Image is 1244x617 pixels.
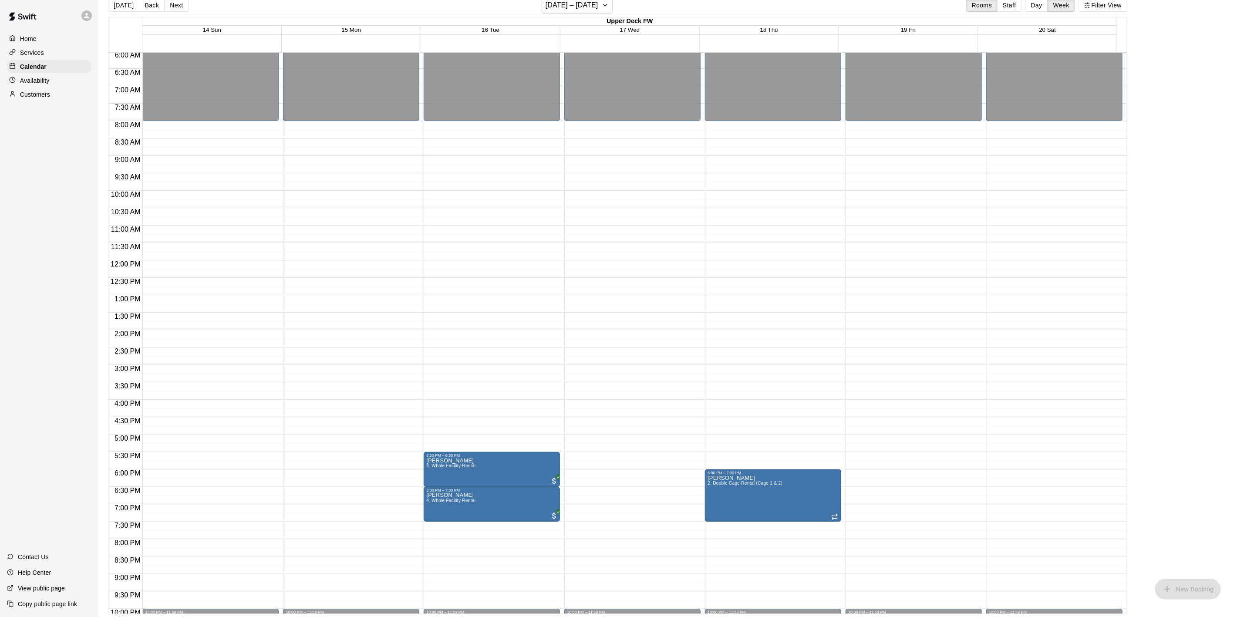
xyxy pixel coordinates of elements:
[112,504,143,512] span: 7:00 PM
[18,553,49,561] p: Contact Us
[112,452,143,459] span: 5:30 PM
[708,481,782,486] span: 2. Double Cage Rental (Cage 1 & 2)
[112,556,143,564] span: 8:30 PM
[424,452,560,487] div: 5:30 PM – 6:30 PM: Glen McClain
[18,568,51,577] p: Help Center
[1039,27,1056,33] button: 20 Sat
[426,463,475,468] span: 4. Whole Facility Rental
[550,477,559,486] span: All customers have paid
[112,522,143,529] span: 7:30 PM
[341,27,361,33] button: 15 Mon
[550,512,559,520] span: All customers have paid
[112,417,143,425] span: 4:30 PM
[20,90,50,99] p: Customers
[113,173,143,181] span: 9:30 AM
[113,138,143,146] span: 8:30 AM
[20,76,50,85] p: Availability
[620,27,640,33] button: 17 Wed
[113,86,143,94] span: 7:00 AM
[112,487,143,494] span: 6:30 PM
[112,591,143,599] span: 9:30 PM
[109,243,143,250] span: 11:30 AM
[20,62,47,71] p: Calendar
[7,88,91,101] a: Customers
[108,260,142,268] span: 12:00 PM
[108,609,142,616] span: 10:00 PM
[112,365,143,372] span: 3:00 PM
[112,469,143,477] span: 6:00 PM
[112,400,143,407] span: 4:00 PM
[901,27,916,33] button: 19 Fri
[705,469,841,522] div: 6:00 PM – 7:30 PM: Frank Pena
[989,610,1029,614] div: 10:00 PM – 11:59 PM
[18,600,77,608] p: Copy public page link
[567,610,607,614] div: 10:00 PM – 11:59 PM
[112,347,143,355] span: 2:30 PM
[426,488,462,492] div: 6:30 PM – 7:30 PM
[113,69,143,76] span: 6:30 AM
[113,121,143,128] span: 8:00 AM
[482,27,499,33] button: 16 Tue
[7,60,91,73] a: Calendar
[113,104,143,111] span: 7:30 AM
[112,574,143,581] span: 9:00 PM
[112,539,143,546] span: 8:00 PM
[113,51,143,59] span: 6:00 AM
[109,226,143,233] span: 11:00 AM
[109,208,143,216] span: 10:30 AM
[424,487,560,522] div: 6:30 PM – 7:30 PM: Glen McClain
[831,513,838,520] span: Recurring event
[426,498,475,503] span: 4. Whole Facility Rental
[7,32,91,45] a: Home
[203,27,221,33] button: 14 Sun
[145,610,185,614] div: 10:00 PM – 11:59 PM
[708,471,743,475] div: 6:00 PM – 7:30 PM
[109,191,143,198] span: 10:00 AM
[286,610,326,614] div: 10:00 PM – 11:59 PM
[760,27,778,33] button: 18 Thu
[20,34,37,43] p: Home
[112,313,143,320] span: 1:30 PM
[426,610,466,614] div: 10:00 PM – 11:59 PM
[426,453,462,458] div: 5:30 PM – 6:30 PM
[18,584,65,593] p: View public page
[112,382,143,390] span: 3:30 PM
[20,48,44,57] p: Services
[113,156,143,163] span: 9:00 AM
[7,74,91,87] a: Availability
[112,330,143,337] span: 2:00 PM
[112,295,143,303] span: 1:00 PM
[112,435,143,442] span: 5:00 PM
[848,610,888,614] div: 10:00 PM – 11:59 PM
[108,278,142,285] span: 12:30 PM
[708,610,748,614] div: 10:00 PM – 11:59 PM
[142,17,1117,26] div: Upper Deck FW
[7,46,91,59] a: Services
